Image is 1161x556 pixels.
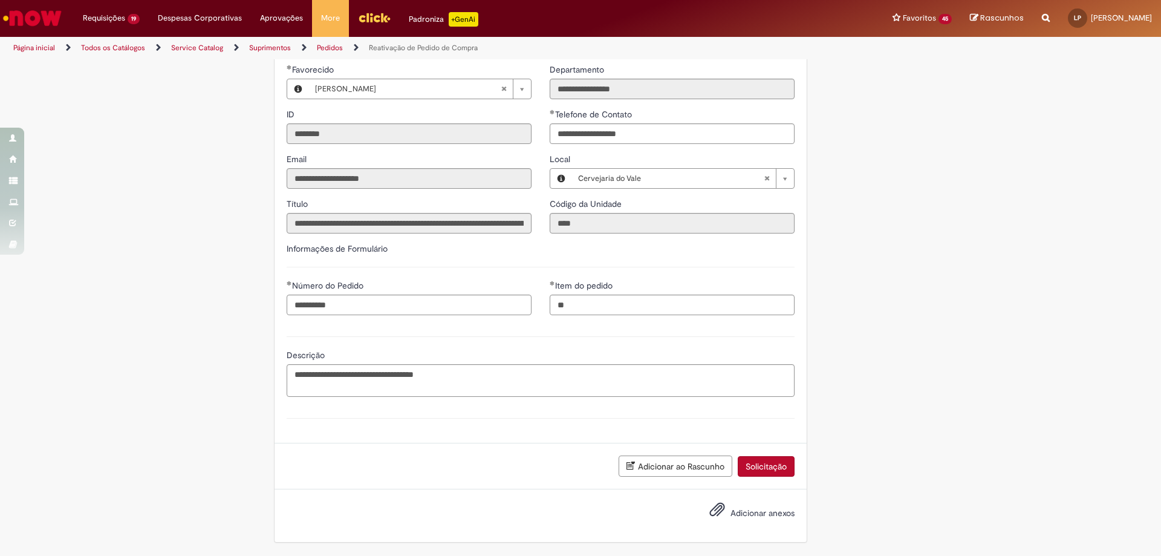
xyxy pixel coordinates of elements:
textarea: Descrição [287,364,795,397]
abbr: Limpar campo Local [758,169,776,188]
input: Título [287,213,532,234]
span: Item do pedido [555,280,615,291]
img: click_logo_yellow_360x200.png [358,8,391,27]
a: Rascunhos [970,13,1024,24]
span: Somente leitura - Departamento [550,64,607,75]
label: Somente leitura - Título [287,198,310,210]
span: [PERSON_NAME] [315,79,501,99]
span: Somente leitura - Email [287,154,309,165]
button: Solicitação [738,456,795,477]
button: Adicionar anexos [706,499,728,526]
span: Somente leitura - ID [287,109,297,120]
span: Número do Pedido [292,280,366,291]
span: Aprovações [260,12,303,24]
input: Código da Unidade [550,213,795,234]
a: Todos os Catálogos [81,43,145,53]
a: Reativação de Pedido de Compra [369,43,478,53]
input: ID [287,123,532,144]
p: +GenAi [449,12,478,27]
button: Favorecido, Visualizar este registro Luis Guilherme Marques Do Prado [287,79,309,99]
span: Requisições [83,12,125,24]
span: Favoritos [903,12,936,24]
input: Email [287,168,532,189]
a: Pedidos [317,43,343,53]
span: 45 [938,14,952,24]
label: Somente leitura - Departamento [550,64,607,76]
span: Despesas Corporativas [158,12,242,24]
a: Service Catalog [171,43,223,53]
span: LP [1074,14,1081,22]
button: Adicionar ao Rascunho [619,456,732,477]
span: Cervejaria do Vale [578,169,764,188]
span: Rascunhos [980,12,1024,24]
input: Departamento [550,79,795,99]
span: Necessários - Favorecido [292,64,336,75]
span: Obrigatório Preenchido [287,65,292,70]
span: More [321,12,340,24]
label: Informações de Formulário [287,243,388,254]
span: Local [550,154,573,165]
div: Padroniza [409,12,478,27]
span: Descrição [287,350,327,361]
span: Somente leitura - Código da Unidade [550,198,624,209]
span: [PERSON_NAME] [1091,13,1152,23]
abbr: Limpar campo Favorecido [495,79,513,99]
a: Suprimentos [249,43,291,53]
span: Obrigatório Preenchido [550,281,555,286]
input: Telefone de Contato [550,123,795,144]
button: Local, Visualizar este registro Cervejaria do Vale [550,169,572,188]
span: 19 [128,14,140,24]
a: Página inicial [13,43,55,53]
img: ServiceNow [1,6,63,30]
ul: Trilhas de página [9,37,765,59]
span: Obrigatório Preenchido [287,281,292,286]
a: Cervejaria do ValeLimpar campo Local [572,169,794,188]
input: Item do pedido [550,295,795,315]
label: Somente leitura - Código da Unidade [550,198,624,210]
span: Somente leitura - Título [287,198,310,209]
label: Somente leitura - ID [287,108,297,120]
span: Telefone de Contato [555,109,634,120]
span: Adicionar anexos [730,508,795,518]
input: Número do Pedido [287,295,532,315]
span: Obrigatório Preenchido [550,110,555,114]
a: [PERSON_NAME]Limpar campo Favorecido [309,79,531,99]
label: Somente leitura - Email [287,153,309,165]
